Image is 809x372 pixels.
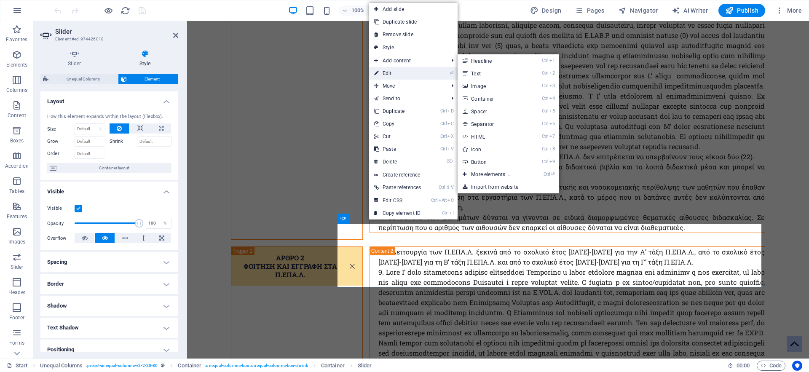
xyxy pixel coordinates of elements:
[761,361,782,371] span: Code
[542,70,549,76] i: Ctrl
[618,6,658,15] span: Navigator
[369,3,458,16] a: Add slide
[40,340,178,360] h4: Positioning
[369,80,445,92] span: Move
[458,181,559,193] a: Import from website
[369,118,426,130] a: CtrlCCopy
[86,361,158,371] span: . preset-unequal-columns-v2-2-20-80
[451,185,453,190] i: V
[5,163,29,169] p: Accordion
[549,121,555,126] i: 6
[458,105,527,118] a: Ctrl5Spacer
[9,314,24,321] p: Footer
[440,108,447,114] i: Ctrl
[6,87,27,94] p: Columns
[120,5,130,16] button: reload
[40,252,178,272] h4: Spacing
[544,171,550,177] i: Ctrl
[549,96,555,101] i: 4
[530,6,562,15] span: Design
[725,6,758,15] span: Publish
[450,70,453,76] i: ⏎
[772,4,805,17] button: More
[47,136,75,147] label: Grow
[542,58,549,63] i: Ctrl
[369,67,426,80] a: ⏎Edit
[369,207,426,219] a: CtrlICopy element ID
[542,121,549,126] i: Ctrl
[446,185,450,190] i: ⇧
[431,198,438,203] i: Ctrl
[447,134,453,139] i: X
[40,361,83,371] span: Click to select. Double-click to edit
[447,198,453,203] i: C
[542,159,549,164] i: Ctrl
[672,6,708,15] span: AI Writer
[321,361,345,371] span: Click to select. Double-click to edit
[121,6,130,16] i: Reload page
[449,210,453,216] i: I
[6,62,28,68] p: Elements
[775,6,802,15] span: More
[55,35,161,43] h3: Element #ed-974426018
[458,54,527,67] a: Ctrl1Headline
[549,108,555,114] i: 5
[47,221,75,226] label: Opacity
[9,340,24,346] p: Forms
[40,182,178,197] h4: Visible
[458,92,527,105] a: Ctrl4Container
[47,113,171,120] div: How this element expands within the layout (Flexbox).
[458,118,527,130] a: Ctrl6Separator
[549,159,555,164] i: 9
[55,28,178,35] h2: Slider
[542,146,549,152] i: Ctrl
[129,74,176,84] span: Element
[439,198,447,203] i: Alt
[527,4,565,17] button: Design
[358,361,372,371] span: Click to select. Double-click to edit
[668,4,712,17] button: AI Writer
[542,108,549,114] i: Ctrl
[161,363,165,368] i: This element is a customizable preset
[112,50,178,67] h4: Style
[527,4,565,17] div: Design (Ctrl+Alt+Y)
[59,163,169,173] span: Container layout
[118,74,178,84] button: Element
[369,41,458,54] a: Style
[549,58,555,63] i: 1
[47,203,75,214] label: Visible
[369,16,458,28] a: Duplicate slide
[47,149,75,159] label: Order
[549,146,555,152] i: 8
[542,134,549,139] i: Ctrl
[369,181,426,194] a: Ctrl⇧VPaste references
[369,92,445,105] a: Send to
[205,361,308,371] span: . unequal-columns-box .unequal-columns-box-shrink
[369,169,458,181] a: Create reference
[351,5,365,16] h6: 100%
[728,361,750,371] h6: Session time
[549,70,555,76] i: 2
[742,362,744,369] span: :
[7,361,28,371] a: Click to cancel selection. Double-click to open Pages
[6,36,27,43] p: Favorites
[75,149,105,159] input: Default
[110,136,137,147] label: Shrink
[447,159,453,164] i: ⌦
[369,143,426,155] a: CtrlVPaste
[440,121,447,126] i: Ctrl
[369,54,445,67] span: Add content
[8,112,26,119] p: Content
[447,121,453,126] i: C
[542,83,549,88] i: Ctrl
[40,296,178,316] h4: Shadow
[369,194,426,207] a: CtrlAltCEdit CSS
[40,74,118,84] button: Unequal Columns
[47,233,75,244] label: Overflow
[549,83,555,88] i: 3
[103,5,113,16] button: Click here to leave preview mode and continue editing
[40,274,178,294] h4: Border
[10,137,24,144] p: Boxes
[8,238,26,245] p: Images
[551,171,555,177] i: ⏎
